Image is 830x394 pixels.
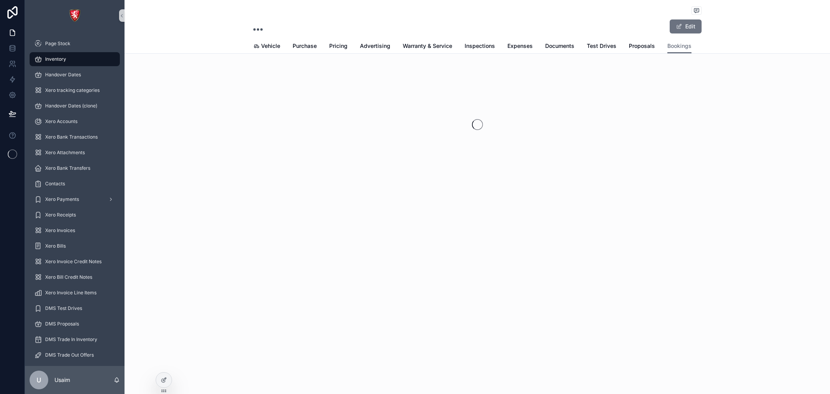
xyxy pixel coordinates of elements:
a: Page Stock [30,37,120,51]
a: Advertising [360,39,390,55]
a: DMS Proposals [30,317,120,331]
a: Inventory [30,52,120,66]
a: Xero Attachments [30,146,120,160]
span: Xero tracking categories [45,87,100,93]
a: Handover Dates (clone) [30,99,120,113]
a: Test Drives [587,39,616,55]
span: Bookings [667,42,691,50]
a: Xero Receipts [30,208,120,222]
a: Pricing [329,39,347,55]
a: Xero Bank Transfers [30,161,120,175]
span: Xero Invoice Line Items [45,290,97,296]
span: Xero Invoice Credit Notes [45,259,102,265]
a: Xero Invoice Credit Notes [30,255,120,269]
span: Xero Bank Transfers [45,165,90,171]
p: Usaim [54,376,70,384]
span: DMS Trade In Inventory [45,336,97,343]
span: Test Drives [587,42,616,50]
a: Purchase [293,39,317,55]
span: Xero Accounts [45,118,77,125]
span: Documents [545,42,574,50]
a: Xero Bills [30,239,120,253]
a: Documents [545,39,574,55]
span: Purchase [293,42,317,50]
a: Xero Bank Transactions [30,130,120,144]
span: Xero Receipts [45,212,76,218]
span: Inspections [465,42,495,50]
span: Xero Bill Credit Notes [45,274,92,280]
a: Xero Bill Credit Notes [30,270,120,284]
span: DMS Test Drives [45,305,82,311]
span: Page Stock [45,40,70,47]
a: Contacts [30,177,120,191]
span: Xero Invoices [45,227,75,234]
span: Inventory [45,56,66,62]
span: Contacts [45,181,65,187]
a: Xero Payments [30,192,120,206]
span: Expenses [507,42,533,50]
a: Xero Invoice Line Items [30,286,120,300]
span: Handover Dates (clone) [45,103,97,109]
a: Xero tracking categories [30,83,120,97]
a: Handover Dates [30,68,120,82]
a: DMS Trade In Inventory [30,332,120,347]
a: Bookings [667,39,691,54]
a: DMS Trade Out Offers [30,348,120,362]
span: Xero Attachments [45,150,85,156]
a: Xero Accounts [30,114,120,128]
span: Advertising [360,42,390,50]
span: U [37,375,41,385]
span: Pricing [329,42,347,50]
a: Inspections [465,39,495,55]
span: DMS Trade Out Offers [45,352,94,358]
span: Proposals [629,42,655,50]
a: Warranty & Service [403,39,452,55]
div: scrollable content [25,31,125,366]
a: Expenses [507,39,533,55]
button: Edit [670,19,702,33]
a: Proposals [629,39,655,55]
span: Xero Bills [45,243,66,249]
a: DMS Test Drives [30,301,120,315]
img: App logo [68,9,81,22]
span: DMS Proposals [45,321,79,327]
span: Vehicle [261,42,280,50]
a: Vehicle [253,39,280,55]
span: Handover Dates [45,72,81,78]
span: Xero Bank Transactions [45,134,98,140]
a: Xero Invoices [30,223,120,237]
span: Xero Payments [45,196,79,202]
span: Warranty & Service [403,42,452,50]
